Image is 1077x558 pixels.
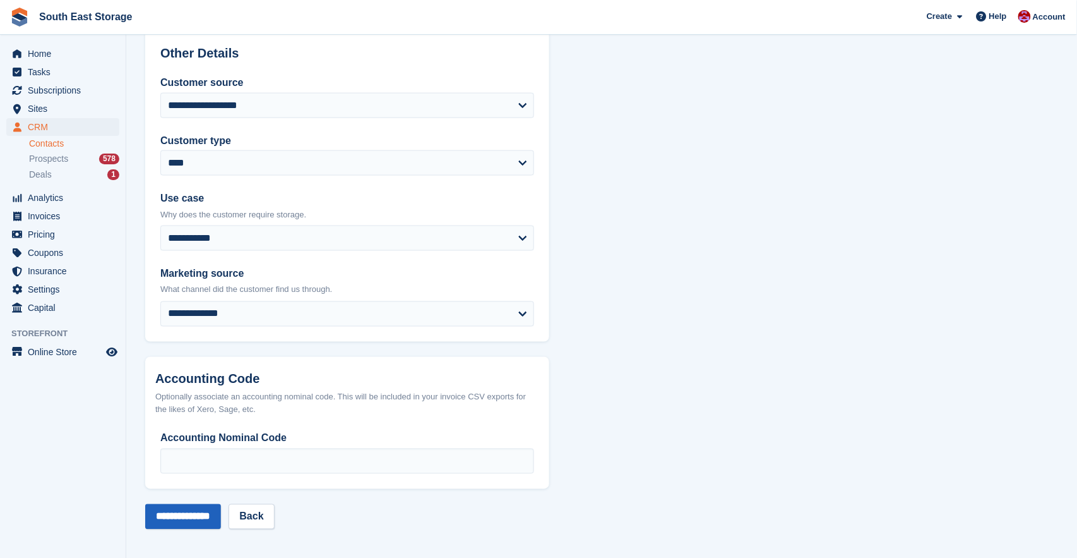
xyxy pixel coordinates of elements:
span: Storefront [11,327,126,340]
a: menu [6,244,119,262]
label: Marketing source [160,266,534,281]
span: Capital [28,299,104,317]
a: South East Storage [34,6,138,27]
span: Pricing [28,226,104,243]
a: menu [6,207,119,225]
span: Analytics [28,189,104,207]
p: What channel did the customer find us through. [160,284,534,296]
a: Back [229,504,274,530]
label: Use case [160,191,534,206]
div: 578 [99,154,119,164]
img: stora-icon-8386f47178a22dfd0bd8f6a31ec36ba5ce8667c1dd55bd0f319d3a0aa187defe.svg [10,8,29,27]
div: Optionally associate an accounting nominal code. This will be included in your invoice CSV export... [155,391,539,416]
span: Help [989,10,1007,23]
h2: Other Details [160,46,534,61]
span: Account [1033,11,1066,23]
h2: Accounting Code [155,372,539,387]
span: Sites [28,100,104,118]
span: Invoices [28,207,104,225]
a: Preview store [104,344,119,360]
a: menu [6,299,119,317]
a: Deals 1 [29,168,119,181]
span: Insurance [28,262,104,280]
span: CRM [28,118,104,136]
span: Coupons [28,244,104,262]
a: menu [6,82,119,99]
label: Customer source [160,75,534,90]
span: Subscriptions [28,82,104,99]
span: Create [927,10,952,23]
span: Settings [28,281,104,298]
span: Deals [29,169,52,181]
a: menu [6,45,119,63]
a: menu [6,343,119,361]
a: Contacts [29,138,119,150]
a: menu [6,262,119,280]
span: Tasks [28,63,104,81]
span: Prospects [29,153,68,165]
div: 1 [107,169,119,180]
p: Why does the customer require storage. [160,209,534,221]
a: menu [6,118,119,136]
a: Prospects 578 [29,152,119,166]
img: Roger Norris [1018,10,1031,23]
a: menu [6,100,119,118]
a: menu [6,189,119,207]
a: menu [6,63,119,81]
span: Online Store [28,343,104,361]
a: menu [6,281,119,298]
span: Home [28,45,104,63]
label: Accounting Nominal Code [160,431,534,446]
a: menu [6,226,119,243]
label: Customer type [160,133,534,149]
